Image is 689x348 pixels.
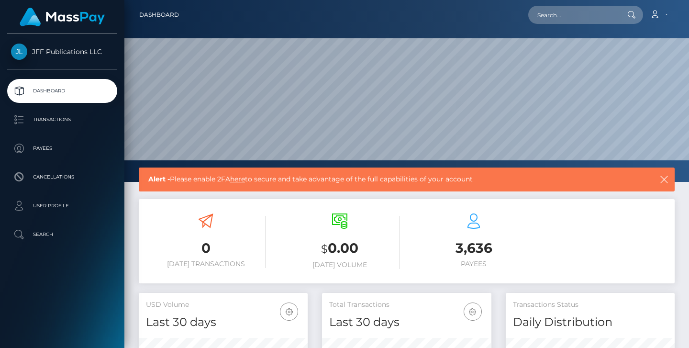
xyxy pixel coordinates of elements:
[11,112,113,127] p: Transactions
[230,175,245,183] a: here
[11,170,113,184] p: Cancellations
[7,108,117,132] a: Transactions
[139,5,179,25] a: Dashboard
[11,227,113,242] p: Search
[11,44,27,60] img: JFF Publications LLC
[280,239,400,258] h3: 0.00
[146,314,300,331] h4: Last 30 days
[11,84,113,98] p: Dashboard
[7,47,117,56] span: JFF Publications LLC
[146,300,300,310] h5: USD Volume
[7,223,117,247] a: Search
[513,300,667,310] h5: Transactions Status
[528,6,618,24] input: Search...
[146,260,266,268] h6: [DATE] Transactions
[329,300,484,310] h5: Total Transactions
[11,141,113,156] p: Payees
[146,239,266,258] h3: 0
[321,242,328,256] small: $
[329,314,484,331] h4: Last 30 days
[7,136,117,160] a: Payees
[148,174,608,184] span: Please enable 2FA to secure and take advantage of the full capabilities of your account
[148,175,170,183] b: Alert -
[20,8,105,26] img: MassPay Logo
[513,314,667,331] h4: Daily Distribution
[11,199,113,213] p: User Profile
[7,165,117,189] a: Cancellations
[414,239,533,258] h3: 3,636
[280,261,400,269] h6: [DATE] Volume
[414,260,533,268] h6: Payees
[7,79,117,103] a: Dashboard
[7,194,117,218] a: User Profile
